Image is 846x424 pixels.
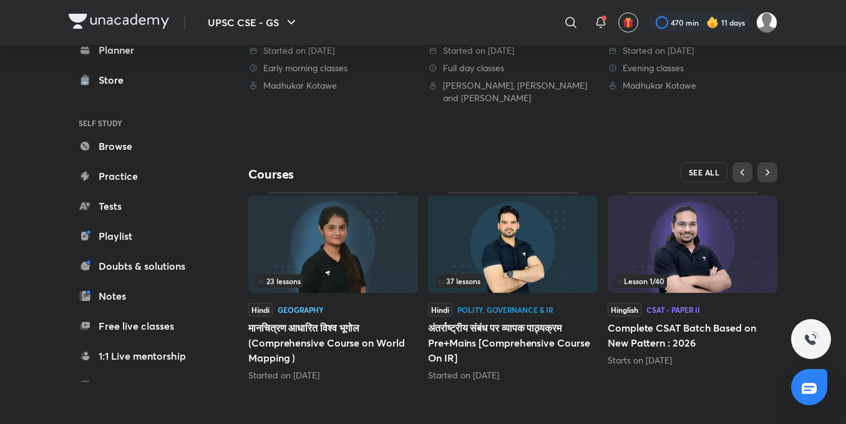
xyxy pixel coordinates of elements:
h4: Courses [248,166,513,182]
div: left [615,274,770,288]
span: Hinglish [608,303,641,317]
img: Thumbnail [608,195,777,293]
div: infosection [256,274,411,288]
div: मानचित्रण आधारित विश्व भूगोल (Comprehensive Course on World Mapping ) [248,192,418,381]
div: Starts on Sep 8 [608,354,777,367]
div: Early morning classes [248,62,418,74]
div: infosection [435,274,590,288]
button: UPSC CSE - GS [200,10,306,35]
div: Geography [278,306,324,313]
div: Madhukar Kotawe [248,79,418,92]
a: Free live classes [69,313,213,338]
div: left [256,274,411,288]
h5: अंतर्राष्ट्रीय संबंध पर व्यापक पाठ्यक्रम Pre+Mains [Comprehensive Course On IR] [428,320,598,365]
button: SEE ALL [681,162,728,182]
a: 1:1 Live mentorship [69,343,213,368]
span: Lesson 1 / 40 [618,277,664,285]
a: Playlist [69,224,213,249]
div: Started on 1 Sep 2025 [248,44,418,57]
span: 23 lessons [258,277,301,285]
a: Tests [69,194,213,219]
span: Hindi [428,303,452,317]
span: 37 lessons [438,277,480,285]
div: Complete CSAT Batch Based on New Pattern : 2026 [608,192,777,366]
h6: SELF STUDY [69,112,213,134]
a: Unacademy books [69,373,213,398]
h5: Complete CSAT Batch Based on New Pattern : 2026 [608,320,777,350]
div: Polity, Governance & IR [457,306,553,313]
img: Thumbnail [428,195,598,293]
img: ttu [804,332,819,347]
div: Started on 11 Aug 2025 [428,44,598,57]
div: Started on 7 Aug 2025 [608,44,777,57]
h5: मानचित्रण आधारित विश्व भूगोल (Comprehensive Course on World Mapping ) [248,320,418,365]
div: CSAT - Paper II [646,306,700,313]
a: Notes [69,283,213,308]
span: SEE ALL [689,168,720,177]
button: avatar [618,12,638,32]
div: left [435,274,590,288]
a: Company Logo [69,14,169,32]
a: Store [69,67,213,92]
div: अंतर्राष्ट्रीय संबंध पर व्यापक पाठ्यक्रम Pre+Mains [Comprehensive Course On IR] [428,192,598,381]
img: streak [706,16,719,29]
div: infocontainer [435,274,590,288]
a: Doubts & solutions [69,254,213,279]
img: Thumbnail [248,195,418,293]
div: Started on Jul 8 [428,369,598,382]
img: avatar [623,17,634,28]
div: Atul Jain, Apoorva Rajput and Nipun Alambayan [428,79,598,104]
div: Madhukar Kotawe [608,79,777,92]
a: Planner [69,37,213,62]
img: Company Logo [69,14,169,29]
a: Practice [69,164,213,189]
a: Browse [69,134,213,159]
div: infosection [615,274,770,288]
div: infocontainer [256,274,411,288]
div: infocontainer [615,274,770,288]
div: Evening classes [608,62,777,74]
span: Hindi [248,303,273,317]
div: Full day classes [428,62,598,74]
img: Komal [756,12,777,33]
div: Started on Aug 11 [248,369,418,382]
div: Store [99,72,131,87]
